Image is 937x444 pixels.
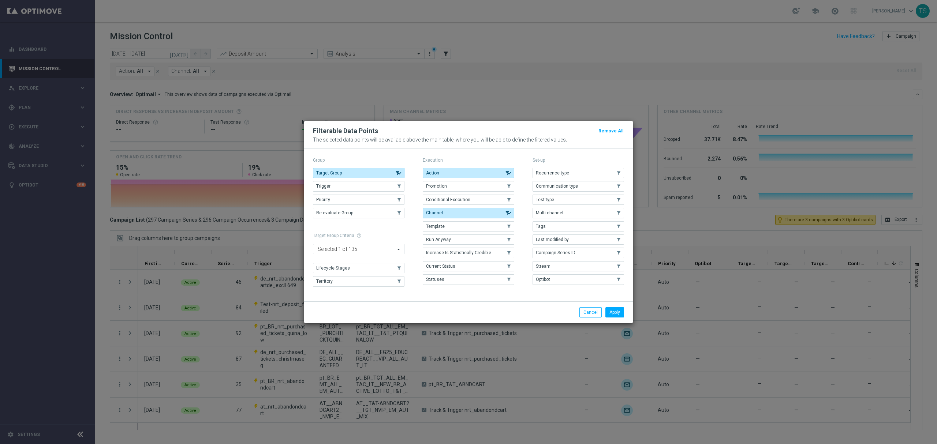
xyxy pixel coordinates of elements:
[423,274,514,285] button: Statuses
[313,127,378,135] h2: Filterable Data Points
[426,264,455,269] span: Current Status
[316,210,353,215] span: Re-evaluate Group
[426,170,439,176] span: Action
[313,208,404,218] button: Re-evaluate Group
[426,224,445,229] span: Template
[426,277,444,282] span: Statuses
[423,181,514,191] button: Promotion
[426,250,491,255] span: Increase Is Statistically Credible
[313,181,404,191] button: Trigger
[533,234,624,245] button: Last modified by
[533,195,624,205] button: Test type
[316,246,359,252] span: Selected 1 of 135
[426,184,447,189] span: Promotion
[533,157,624,163] p: Set-up
[316,266,350,271] span: Lifecycle Stages
[316,279,333,284] span: Territory
[533,261,624,271] button: Stream
[313,157,404,163] p: Group
[533,168,624,178] button: Recurrence type
[536,210,563,215] span: Multi-channel
[313,244,404,254] ng-select: Territory
[313,195,404,205] button: Priority
[423,234,514,245] button: Run Anyway
[533,274,624,285] button: Optibot
[598,127,624,135] button: Remove All
[423,195,514,205] button: Conditional Execution
[313,276,404,286] button: Territory
[536,170,569,176] span: Recurrence type
[423,208,514,218] button: Channel
[426,237,451,242] span: Run Anyway
[313,263,404,273] button: Lifecycle Stages
[605,307,624,317] button: Apply
[533,208,624,218] button: Multi-channel
[579,307,602,317] button: Cancel
[536,224,546,229] span: Tags
[426,210,443,215] span: Channel
[423,248,514,258] button: Increase Is Statistically Credible
[533,181,624,191] button: Communication type
[536,250,575,255] span: Campaign Series ID
[356,233,362,238] span: help_outline
[536,264,550,269] span: Stream
[536,197,554,202] span: Test type
[313,168,404,178] button: Target Group
[316,184,331,189] span: Trigger
[313,137,624,143] p: The selected data points will be available above the main table, where you will be able to define...
[533,248,624,258] button: Campaign Series ID
[316,170,342,176] span: Target Group
[536,184,578,189] span: Communication type
[423,168,514,178] button: Action
[426,197,470,202] span: Conditional Execution
[536,237,569,242] span: Last modified by
[536,277,550,282] span: Optibot
[423,221,514,232] button: Template
[423,261,514,271] button: Current Status
[316,197,330,202] span: Priority
[533,221,624,232] button: Tags
[423,157,514,163] p: Execution
[313,233,404,238] h1: Target Group Criteria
